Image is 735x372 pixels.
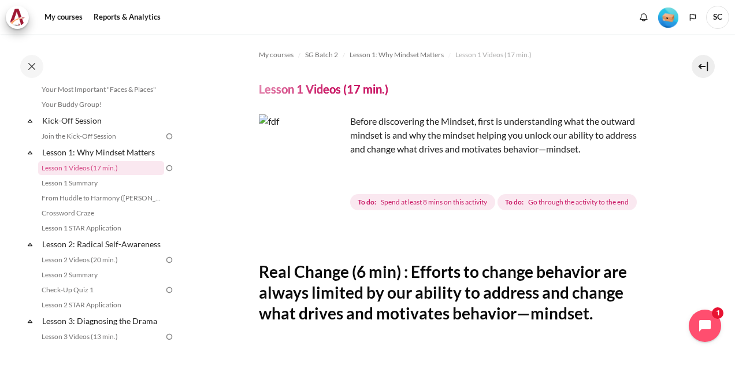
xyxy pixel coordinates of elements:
a: Check-Up Quiz 1 [38,283,164,297]
a: Lesson 1 Videos (17 min.) [38,161,164,175]
img: To do [164,285,175,295]
a: Lesson 1: Why Mindset Matters [40,144,164,160]
a: Architeck Architeck [6,6,35,29]
a: Lesson 1 STAR Application [38,221,164,235]
a: Reports & Analytics [90,6,165,29]
span: Collapse [24,147,36,158]
a: Lesson 2 Videos (20 min.) [38,253,164,267]
a: My courses [259,48,294,62]
img: Level #1 [658,8,678,28]
span: Collapse [24,115,36,127]
h2: Real Change (6 min) : Efforts to change behavior are always limited by our ability to address and... [259,261,653,324]
a: Lesson 2 STAR Application [38,298,164,312]
span: SC [706,6,729,29]
a: Lesson 3: Diagnosing the Drama [40,313,164,329]
a: Lesson 1 Videos (17 min.) [455,48,532,62]
a: Level #1 [654,6,683,28]
a: Kick-Off Session [40,113,164,128]
img: fdf [259,114,346,201]
div: Level #1 [658,6,678,28]
strong: To do: [358,197,376,207]
img: To do [164,255,175,265]
span: SG Batch 2 [305,50,338,60]
img: To do [164,163,175,173]
img: Architeck [9,9,25,26]
a: SG Batch 2 [305,48,338,62]
a: Your Buddy Group! [38,98,164,111]
button: Languages [684,9,701,26]
img: To do [164,332,175,342]
a: Lesson 3 Videos (13 min.) [38,330,164,344]
a: Crossword Craze [38,206,164,220]
span: Collapse [24,315,36,327]
a: Lesson 1 Summary [38,176,164,190]
nav: Navigation bar [259,46,653,64]
strong: To do: [505,197,524,207]
span: My courses [259,50,294,60]
a: Your Most Important "Faces & Places" [38,83,164,96]
img: To do [164,131,175,142]
a: Join the Kick-Off Session [38,129,164,143]
a: Lesson 1: Why Mindset Matters [350,48,444,62]
span: Lesson 1 Videos (17 min.) [455,50,532,60]
div: Show notification window with no new notifications [635,9,652,26]
span: Go through the activity to the end [528,197,629,207]
a: User menu [706,6,729,29]
h4: Lesson 1 Videos (17 min.) [259,81,388,96]
a: From Huddle to Harmony ([PERSON_NAME]'s Story) [38,191,164,205]
span: Spend at least 8 mins on this activity [381,197,487,207]
p: Before discovering the Mindset, first is understanding what the outward mindset is and why the mi... [259,114,653,156]
span: Lesson 1: Why Mindset Matters [350,50,444,60]
div: Completion requirements for Lesson 1 Videos (17 min.) [350,192,639,213]
a: Lesson 2 Summary [38,268,164,282]
a: Lesson 2: Radical Self-Awareness [40,236,164,252]
span: Collapse [24,239,36,250]
a: My courses [40,6,87,29]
